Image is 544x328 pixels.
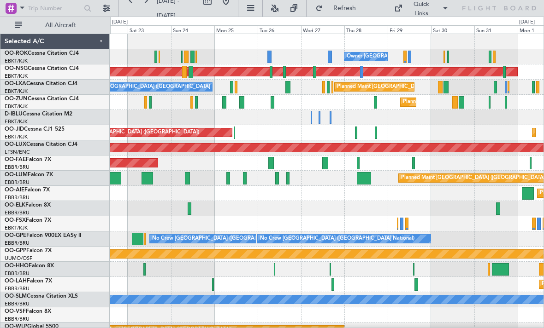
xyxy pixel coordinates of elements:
[5,118,28,125] a: EBKT/KJK
[62,80,233,94] div: A/C Unavailable [GEOGRAPHIC_DATA] ([GEOGRAPHIC_DATA] National)
[403,95,510,109] div: Planned Maint Kortrijk-[GEOGRAPHIC_DATA]
[54,126,199,139] div: Planned Maint [GEOGRAPHIC_DATA] ([GEOGRAPHIC_DATA])
[28,1,81,15] input: Trip Number
[5,309,26,314] span: OO-VSF
[5,248,26,253] span: OO-GPP
[5,133,28,140] a: EBKT/KJK
[5,316,30,322] a: EBBR/BRU
[5,255,32,262] a: UUMO/OSF
[311,1,367,16] button: Refresh
[5,111,72,117] a: D-IBLUCessna Citation M2
[347,50,471,63] div: Owner [GEOGRAPHIC_DATA]-[GEOGRAPHIC_DATA]
[5,149,30,155] a: LFSN/ENC
[5,187,50,193] a: OO-AIEFalcon 7X
[5,157,26,162] span: OO-FAE
[5,194,30,201] a: EBBR/BRU
[5,81,77,86] a: OO-LXACessna Citation CJ4
[24,22,97,29] span: All Aircraft
[5,142,77,147] a: OO-LUXCessna Citation CJ4
[171,25,214,34] div: Sun 24
[5,88,28,95] a: EBKT/KJK
[5,233,81,238] a: OO-GPEFalcon 900EX EASy II
[5,127,65,132] a: OO-JIDCessna CJ1 525
[301,25,344,34] div: Wed 27
[5,278,27,284] span: OO-LAH
[5,142,26,147] span: OO-LUX
[5,309,51,314] a: OO-VSFFalcon 8X
[214,25,258,34] div: Mon 25
[5,103,28,110] a: EBKT/KJK
[112,18,128,26] div: [DATE]
[5,224,28,231] a: EBKT/KJK
[5,293,27,299] span: OO-SLM
[431,25,474,34] div: Sat 30
[5,96,28,102] span: OO-ZUN
[5,263,29,269] span: OO-HHO
[5,179,30,186] a: EBBR/BRU
[388,25,431,34] div: Fri 29
[5,293,78,299] a: OO-SLMCessna Citation XLS
[5,127,24,132] span: OO-JID
[152,232,307,246] div: No Crew [GEOGRAPHIC_DATA] ([GEOGRAPHIC_DATA] National)
[5,218,26,223] span: OO-FSX
[5,172,28,178] span: OO-LUM
[5,58,28,64] a: EBKT/KJK
[5,187,24,193] span: OO-AIE
[519,18,535,26] div: [DATE]
[5,164,30,171] a: EBBR/BRU
[5,111,23,117] span: D-IBLU
[5,270,30,277] a: EBBR/BRU
[5,285,30,292] a: EBBR/BRU
[5,209,30,216] a: EBBR/BRU
[128,25,171,34] div: Sat 23
[5,157,51,162] a: OO-FAEFalcon 7X
[5,96,79,102] a: OO-ZUNCessna Citation CJ4
[474,25,518,34] div: Sun 31
[5,263,54,269] a: OO-HHOFalcon 8X
[5,51,79,56] a: OO-ROKCessna Citation CJ4
[5,300,30,307] a: EBBR/BRU
[337,80,504,94] div: Planned Maint [GEOGRAPHIC_DATA] ([GEOGRAPHIC_DATA] National)
[5,66,28,71] span: OO-NSG
[5,218,51,223] a: OO-FSXFalcon 7X
[260,232,414,246] div: No Crew [GEOGRAPHIC_DATA] ([GEOGRAPHIC_DATA] National)
[5,233,26,238] span: OO-GPE
[5,51,28,56] span: OO-ROK
[5,66,79,71] a: OO-NSGCessna Citation CJ4
[390,1,453,16] button: Quick Links
[5,240,30,247] a: EBBR/BRU
[344,25,388,34] div: Thu 28
[5,202,25,208] span: OO-ELK
[5,172,53,178] a: OO-LUMFalcon 7X
[5,278,52,284] a: OO-LAHFalcon 7X
[10,18,100,33] button: All Aircraft
[5,81,26,86] span: OO-LXA
[5,202,51,208] a: OO-ELKFalcon 8X
[5,73,28,80] a: EBKT/KJK
[325,5,364,12] span: Refresh
[258,25,301,34] div: Tue 26
[5,248,52,253] a: OO-GPPFalcon 7X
